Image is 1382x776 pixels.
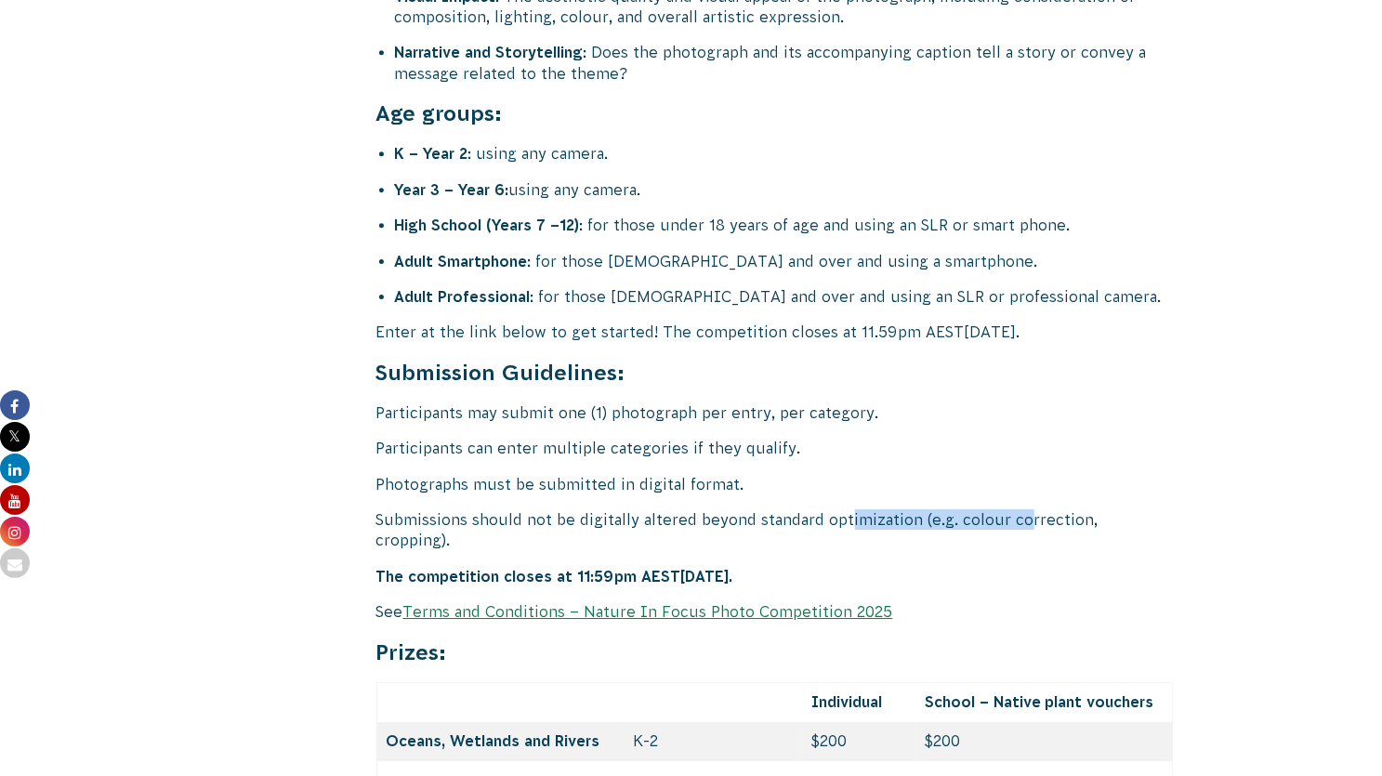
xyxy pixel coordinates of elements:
[376,101,503,125] strong: Age groups:
[925,693,1154,710] strong: School – Native plant vouchers
[395,145,468,162] strong: K – Year 2
[395,179,1174,200] li: using any camera.
[395,215,1174,235] li: : for those under 18 years of age and using an SLR or smart phone.
[376,402,1174,423] p: Participants may submit one (1) photograph per entry, per category.
[403,603,893,620] a: Terms and Conditions – Nature In Focus Photo Competition 2025
[624,722,802,761] td: K-2
[376,474,1174,494] p: Photographs must be submitted in digital format.
[915,722,1173,761] td: $200
[395,181,509,198] strong: Year 3 – Year 6:
[802,722,915,761] td: $200
[395,253,528,270] strong: Adult Smartphone
[376,601,1174,622] p: See
[395,42,1174,84] li: : Does the photograph and its accompanying caption tell a story or convey a message related to th...
[811,693,882,710] strong: Individual
[395,288,531,305] strong: Adult Professional
[395,251,1174,271] li: : for those [DEMOGRAPHIC_DATA] and over and using a smartphone.
[376,509,1174,551] p: Submissions should not be digitally altered beyond standard optimization (e.g. colour correction,...
[395,44,584,60] strong: Narrative and Storytelling
[376,438,1174,458] p: Participants can enter multiple categories if they qualify.
[376,640,447,664] strong: Prizes:
[395,143,1174,164] li: : using any camera.
[387,732,600,749] strong: Oceans, Wetlands and Rivers
[376,361,625,385] strong: Submission Guidelines:
[376,322,1174,342] p: Enter at the link below to get started! The competition closes at 11.59pm AEST[DATE].
[395,217,580,233] strong: High School (Years 7 –12)
[376,568,733,585] strong: The competition closes at 11:59pm AEST[DATE].
[395,286,1174,307] li: : for those [DEMOGRAPHIC_DATA] and over and using an SLR or professional camera.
